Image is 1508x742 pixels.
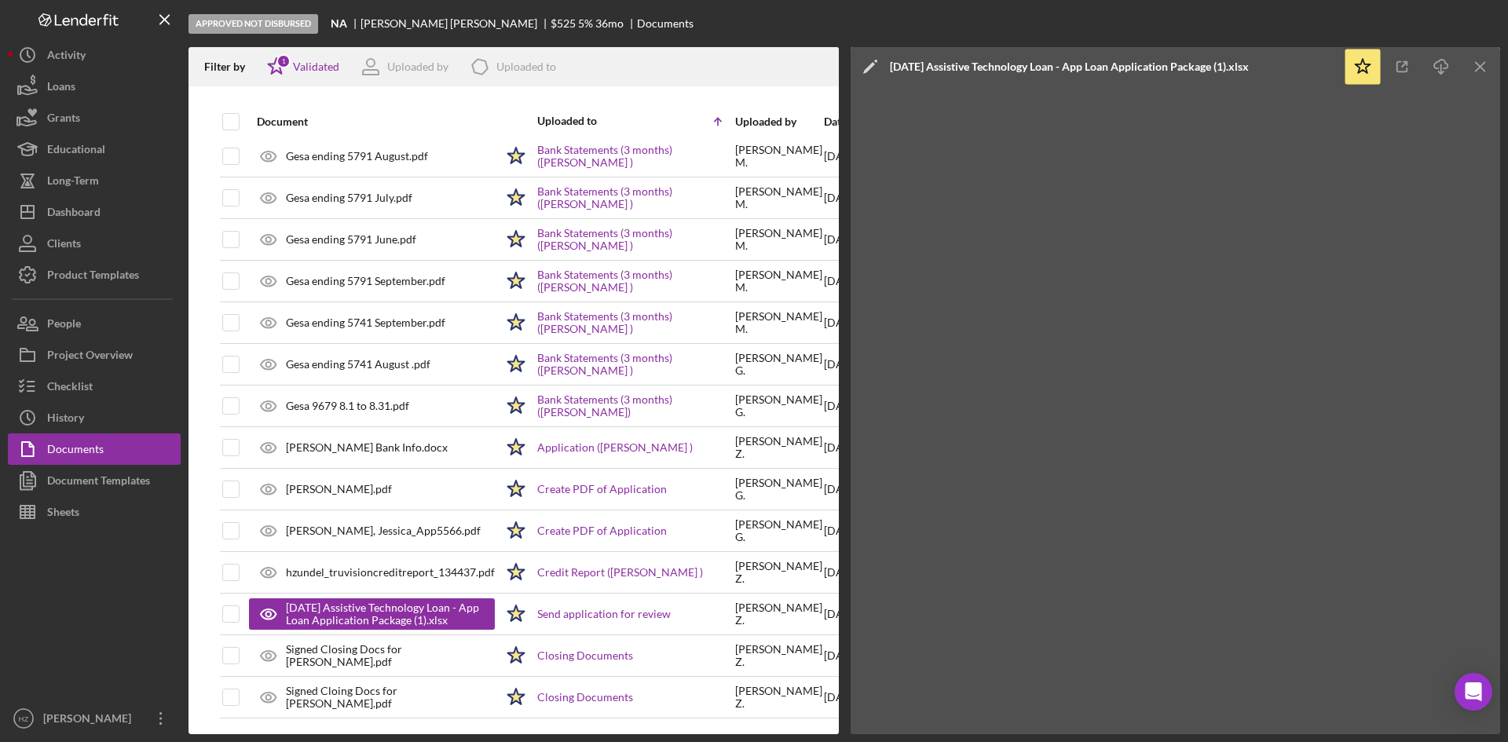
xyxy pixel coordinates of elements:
[387,60,448,73] div: Uploaded by
[551,17,576,30] div: $525
[537,691,633,704] a: Closing Documents
[735,518,822,543] div: [PERSON_NAME] G .
[735,144,822,169] div: [PERSON_NAME] M .
[286,275,445,287] div: Gesa ending 5791 September.pdf
[735,227,822,252] div: [PERSON_NAME] M .
[1455,673,1492,711] div: Open Intercom Messenger
[537,483,667,495] a: Create PDF of Application
[537,441,693,454] a: Application ([PERSON_NAME] )
[496,60,556,73] div: Uploaded to
[286,525,481,537] div: [PERSON_NAME], Jessica_App5566.pdf
[824,511,858,550] div: [DATE]
[735,310,822,335] div: [PERSON_NAME] M .
[257,115,495,128] div: Document
[537,269,734,294] a: Bank Statements (3 months) ([PERSON_NAME] )
[824,553,858,592] div: [DATE]
[735,560,822,585] div: [PERSON_NAME] Z .
[537,525,667,537] a: Create PDF of Application
[537,608,671,620] a: Send application for review
[637,17,694,30] div: Documents
[824,115,858,128] div: Date
[8,703,181,734] button: HZ[PERSON_NAME]
[824,428,858,467] div: [DATE]
[735,115,822,128] div: Uploaded by
[735,477,822,502] div: [PERSON_NAME] G .
[824,345,858,384] div: [DATE]
[537,566,703,579] a: Credit Report ([PERSON_NAME] )
[286,601,479,627] div: [DATE] Assistive Technology Loan - App Loan Application Package (1).xlsx
[39,703,141,738] div: [PERSON_NAME]
[735,393,822,419] div: [PERSON_NAME] G .
[19,715,29,723] text: HZ
[293,60,339,73] div: Validated
[824,636,858,675] div: [DATE]
[824,220,858,259] div: [DATE]
[824,303,858,342] div: [DATE]
[890,60,1249,73] div: [DATE] Assistive Technology Loan - App Loan Application Package (1).xlsx
[286,643,495,668] div: Signed Closing Docs for [PERSON_NAME].pdf
[537,185,734,210] a: Bank Statements (3 months) ([PERSON_NAME] )
[537,649,633,662] a: Closing Documents
[824,178,858,217] div: [DATE]
[286,316,445,329] div: Gesa ending 5741 September.pdf
[537,310,734,335] a: Bank Statements (3 months) ([PERSON_NAME] )
[537,115,635,127] div: Uploaded to
[331,17,347,30] b: NA
[824,137,858,176] div: [DATE]
[824,470,858,509] div: [DATE]
[537,393,734,419] a: Bank Statements (3 months) ([PERSON_NAME])
[735,435,822,460] div: [PERSON_NAME] Z .
[286,358,430,371] div: Gesa ending 5741 August .pdf
[595,17,624,30] div: 36 mo
[286,483,392,495] div: [PERSON_NAME].pdf
[537,227,734,252] a: Bank Statements (3 months) ([PERSON_NAME] )
[286,566,495,579] div: hzundel_truvisioncreditreport_134437.pdf
[851,86,1501,734] iframe: Document Preview
[735,352,822,377] div: [PERSON_NAME] G .
[286,685,495,710] div: Signed Cloing Docs for [PERSON_NAME].pdf
[286,400,409,412] div: Gesa 9679 8.1 to 8.31.pdf
[361,17,551,30] div: [PERSON_NAME] [PERSON_NAME]
[824,386,858,426] div: [DATE]
[204,60,257,73] div: Filter by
